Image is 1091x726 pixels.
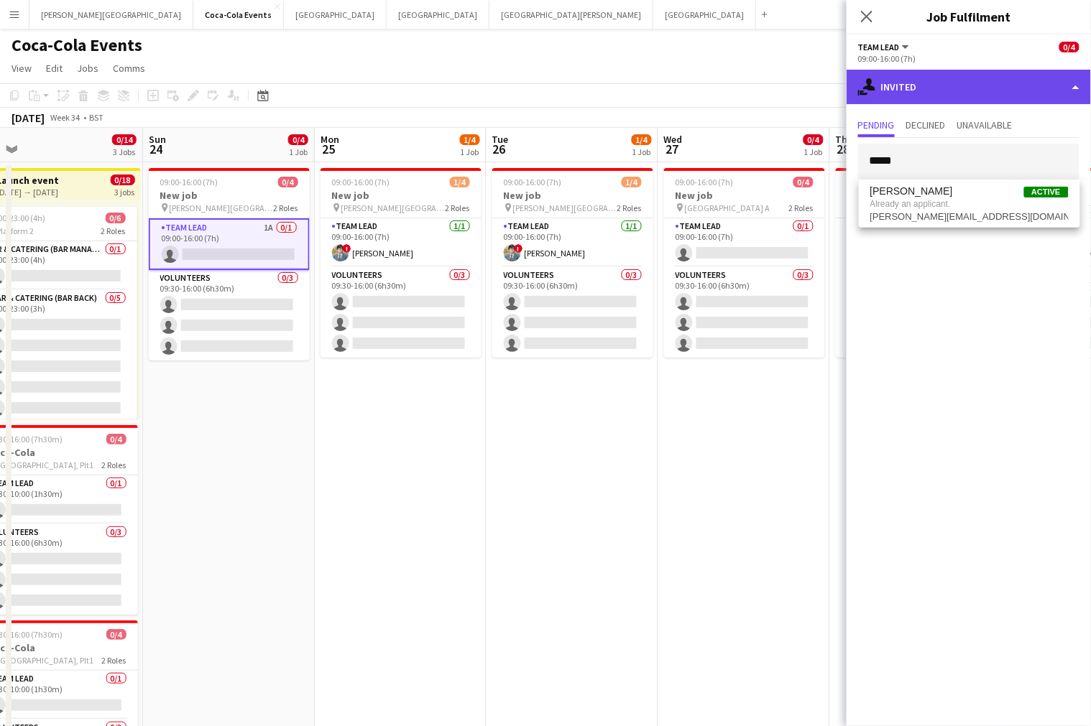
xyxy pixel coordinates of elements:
[513,203,617,213] span: [PERSON_NAME][GEOGRAPHIC_DATA]
[278,177,298,187] span: 0/4
[858,53,1080,64] div: 09:00-16:00 (7h)
[284,1,387,29] button: [GEOGRAPHIC_DATA]
[906,120,946,130] span: Declined
[11,62,32,75] span: View
[149,168,310,360] app-job-card: 09:00-16:00 (7h)0/4New job [PERSON_NAME][GEOGRAPHIC_DATA]2 RolesTeam Lead1A0/109:00-16:00 (7h) Vo...
[71,59,104,78] a: Jobs
[664,189,825,202] h3: New job
[490,141,509,157] span: 26
[492,218,653,267] app-card-role: Team Lead1/109:00-16:00 (7h)![PERSON_NAME]
[1024,187,1069,197] span: Active
[149,270,310,360] app-card-role: Volunteers0/309:30-16:00 (6h30m)
[102,460,126,470] span: 2 Roles
[147,141,166,157] span: 24
[793,177,814,187] span: 0/4
[112,134,137,145] span: 0/14
[957,120,1013,130] span: Unavailable
[115,185,135,197] div: 3 jobs
[111,174,135,185] span: 0/18
[321,133,339,146] span: Mon
[858,42,900,52] span: Team Lead
[870,211,1069,223] span: clark+demo-vfetq@liveforce.co
[106,629,126,640] span: 0/4
[836,133,854,146] span: Thu
[504,177,562,187] span: 09:00-16:00 (7h)
[632,134,652,145] span: 1/4
[11,111,45,125] div: [DATE]
[632,146,651,157] div: 1 Job
[102,655,126,666] span: 2 Roles
[858,120,895,130] span: Pending
[664,267,825,358] app-card-role: Volunteers0/309:30-16:00 (6h30m)
[664,168,825,358] app-job-card: 09:00-16:00 (7h)0/4New job [GEOGRAPHIC_DATA] A2 RolesTeam Lead0/109:00-16:00 (7h) Volunteers0/309...
[847,7,1091,26] h3: Job Fulfilment
[685,203,770,213] span: [GEOGRAPHIC_DATA] A
[149,189,310,202] h3: New job
[77,62,98,75] span: Jobs
[836,218,997,267] app-card-role: Team Lead1/109:00-16:00 (7h)![PERSON_NAME]
[89,112,103,123] div: BST
[46,62,63,75] span: Edit
[870,197,1069,210] span: Already an applicant.
[804,146,823,157] div: 1 Job
[321,218,482,267] app-card-role: Team Lead1/109:00-16:00 (7h)![PERSON_NAME]
[492,168,653,358] app-job-card: 09:00-16:00 (7h)1/4New job [PERSON_NAME][GEOGRAPHIC_DATA]2 RolesTeam Lead1/109:00-16:00 (7h)![PER...
[836,267,997,358] app-card-role: Volunteers0/309:30-16:00 (6h30m)
[870,185,953,197] span: Clark Kent
[492,133,509,146] span: Tue
[653,1,756,29] button: [GEOGRAPHIC_DATA]
[107,59,151,78] a: Comms
[664,133,683,146] span: Wed
[40,59,68,78] a: Edit
[834,141,854,157] span: 28
[446,203,470,213] span: 2 Roles
[149,133,166,146] span: Sun
[113,146,136,157] div: 3 Jobs
[836,168,997,358] app-job-card: 09:00-16:00 (7h)1/4New job [PERSON_NAME][GEOGRAPHIC_DATA]2 RolesTeam Lead1/109:00-16:00 (7h)![PER...
[617,203,642,213] span: 2 Roles
[149,218,310,270] app-card-role: Team Lead1A0/109:00-16:00 (7h)
[387,1,489,29] button: [GEOGRAPHIC_DATA]
[461,146,479,157] div: 1 Job
[193,1,284,29] button: Coca-Cola Events
[662,141,683,157] span: 27
[460,134,480,145] span: 1/4
[106,434,126,445] span: 0/4
[341,203,446,213] span: [PERSON_NAME][GEOGRAPHIC_DATA]
[318,141,339,157] span: 25
[450,177,470,187] span: 1/4
[332,177,390,187] span: 09:00-16:00 (7h)
[847,70,1091,104] div: Invited
[858,42,911,52] button: Team Lead
[106,213,126,223] span: 0/6
[847,191,1091,215] p: Click on text input to invite a crew
[29,1,193,29] button: [PERSON_NAME][GEOGRAPHIC_DATA]
[622,177,642,187] span: 1/4
[289,146,308,157] div: 1 Job
[6,59,37,78] a: View
[676,177,734,187] span: 09:00-16:00 (7h)
[274,203,298,213] span: 2 Roles
[343,244,351,253] span: !
[515,244,523,253] span: !
[492,267,653,358] app-card-role: Volunteers0/309:30-16:00 (6h30m)
[11,34,142,56] h1: Coca-Cola Events
[321,267,482,358] app-card-role: Volunteers0/309:30-16:00 (6h30m)
[664,218,825,267] app-card-role: Team Lead0/109:00-16:00 (7h)
[321,189,482,202] h3: New job
[489,1,653,29] button: [GEOGRAPHIC_DATA][PERSON_NAME]
[288,134,308,145] span: 0/4
[101,225,126,236] span: 2 Roles
[836,189,997,202] h3: New job
[804,134,824,145] span: 0/4
[1059,42,1080,52] span: 0/4
[321,168,482,358] app-job-card: 09:00-16:00 (7h)1/4New job [PERSON_NAME][GEOGRAPHIC_DATA]2 RolesTeam Lead1/109:00-16:00 (7h)![PER...
[47,112,83,123] span: Week 34
[492,189,653,202] h3: New job
[789,203,814,213] span: 2 Roles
